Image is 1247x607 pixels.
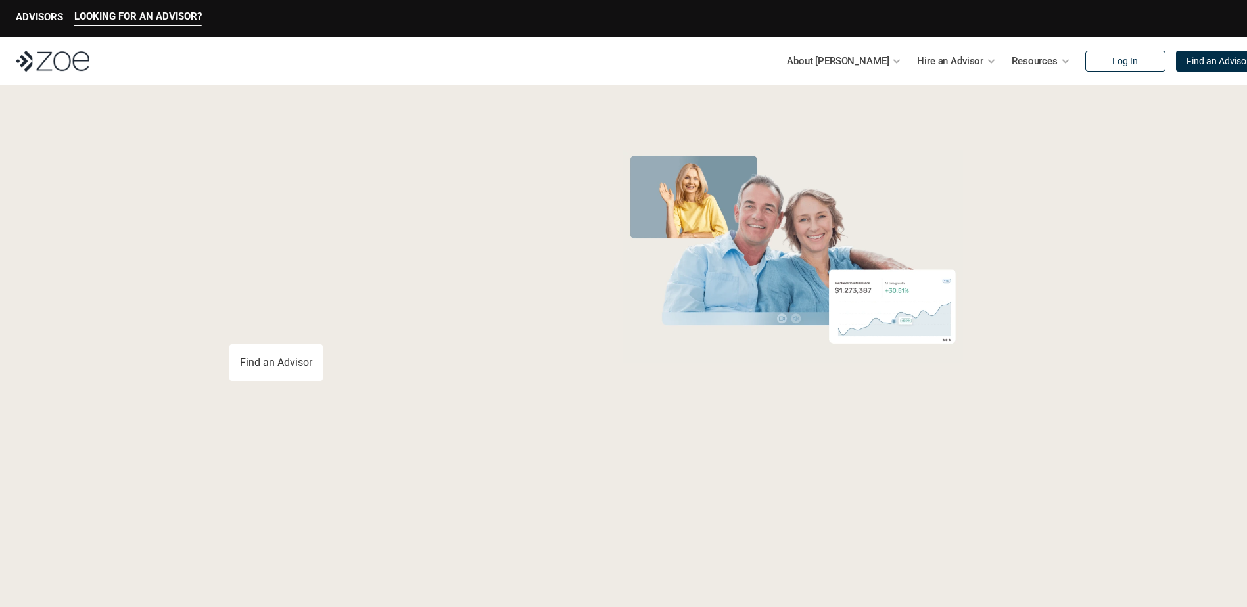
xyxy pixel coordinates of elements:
p: Hire an Advisor [917,51,983,71]
p: LOOKING FOR AN ADVISOR? [74,11,202,22]
p: Log In [1112,56,1138,67]
p: Find an Advisor [240,356,312,369]
a: Find an Advisor [229,344,323,381]
p: ADVISORS [16,11,63,23]
em: The information in the visuals above is for illustrative purposes only and does not represent an ... [611,371,976,378]
span: with a Financial Advisor [229,189,495,284]
p: Loremipsum: *DolOrsi Ametconsecte adi Eli Seddoeius tem inc utlaboreet. Dol 9661 MagNaal Enimadmi... [32,549,1215,596]
p: About [PERSON_NAME] [787,51,889,71]
p: You deserve an advisor you can trust. [PERSON_NAME], hire, and invest with vetted, fiduciary, fin... [229,297,569,328]
p: Resources [1012,51,1058,71]
span: Grow Your Wealth [229,145,522,196]
a: Log In [1085,51,1165,72]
